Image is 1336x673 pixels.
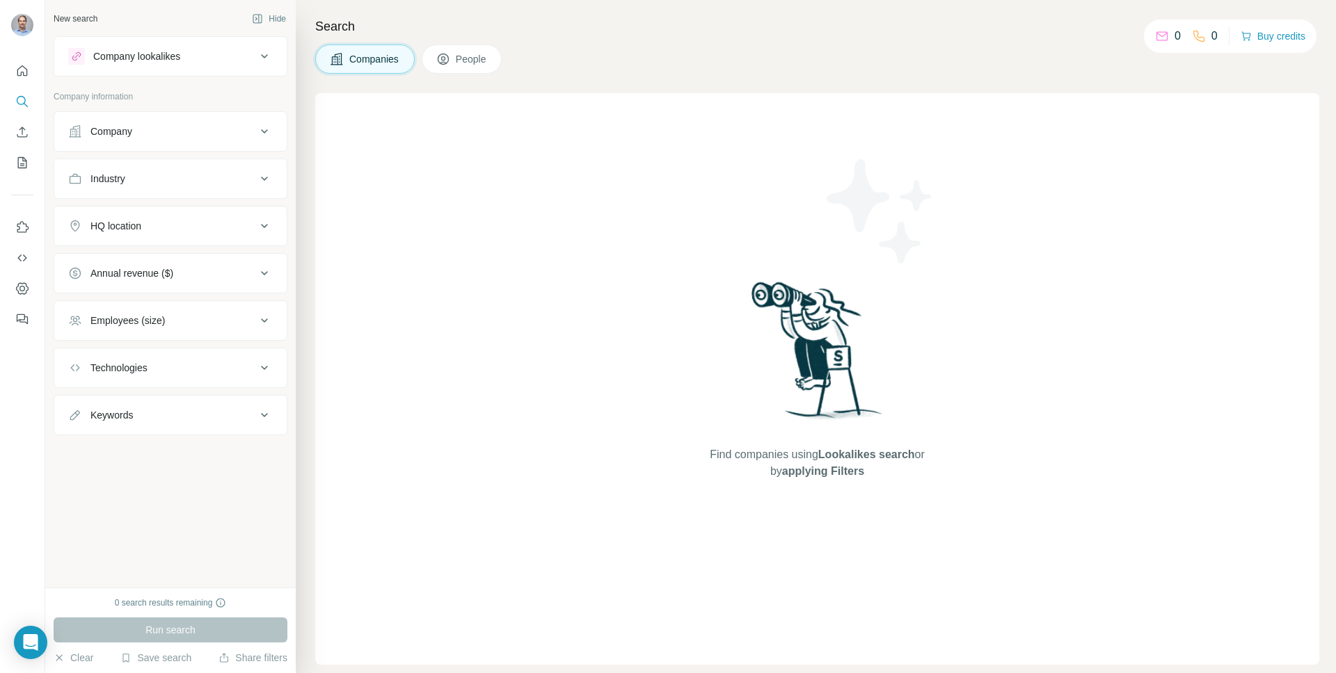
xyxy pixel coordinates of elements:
[11,150,33,175] button: My lists
[1241,26,1305,46] button: Buy credits
[456,52,488,66] span: People
[90,408,133,422] div: Keywords
[54,257,287,290] button: Annual revenue ($)
[349,52,400,66] span: Companies
[54,398,287,432] button: Keywords
[11,89,33,114] button: Search
[90,314,165,327] div: Employees (size)
[90,361,148,375] div: Technologies
[11,14,33,36] img: Avatar
[54,351,287,384] button: Technologies
[11,276,33,301] button: Dashboard
[706,446,928,480] span: Find companies using or by
[818,149,943,274] img: Surfe Illustration - Stars
[218,651,287,665] button: Share filters
[11,307,33,332] button: Feedback
[54,209,287,243] button: HQ location
[782,465,864,477] span: applying Filters
[54,115,287,148] button: Company
[1211,28,1218,44] p: 0
[818,448,915,460] span: Lookalikes search
[11,245,33,270] button: Use Surfe API
[14,626,47,659] div: Open Intercom Messenger
[11,215,33,240] button: Use Surfe on LinkedIn
[11,120,33,145] button: Enrich CSV
[54,13,97,25] div: New search
[1175,28,1181,44] p: 0
[54,90,287,103] p: Company information
[90,172,125,186] div: Industry
[93,49,180,63] div: Company lookalikes
[90,219,141,233] div: HQ location
[315,17,1319,36] h4: Search
[90,266,173,280] div: Annual revenue ($)
[54,40,287,73] button: Company lookalikes
[120,651,191,665] button: Save search
[90,124,132,138] div: Company
[11,58,33,83] button: Quick start
[54,651,93,665] button: Clear
[745,278,890,433] img: Surfe Illustration - Woman searching with binoculars
[54,304,287,337] button: Employees (size)
[54,162,287,195] button: Industry
[242,8,296,29] button: Hide
[115,597,227,609] div: 0 search results remaining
